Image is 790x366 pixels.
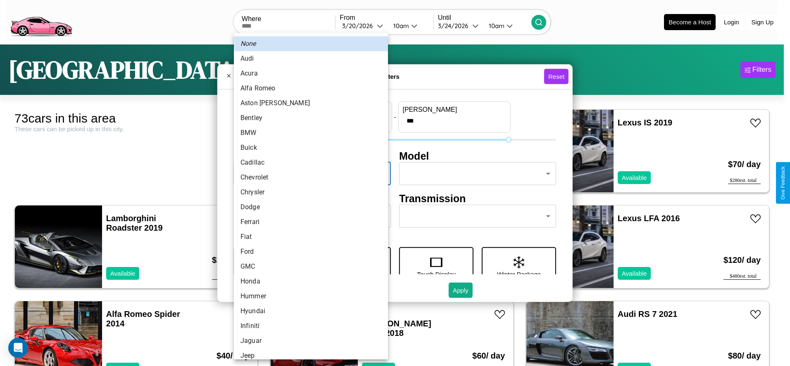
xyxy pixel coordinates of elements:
li: Fiat [234,229,388,244]
li: Dodge [234,200,388,215]
li: Chrysler [234,185,388,200]
li: GMC [234,259,388,274]
div: Give Feedback [780,166,786,200]
div: Open Intercom Messenger [8,338,28,358]
li: Audi [234,51,388,66]
li: Acura [234,66,388,81]
li: Alfa Romeo [234,81,388,96]
li: Hummer [234,289,388,304]
li: Honda [234,274,388,289]
li: Cadillac [234,155,388,170]
li: Ferrari [234,215,388,229]
li: Ford [234,244,388,259]
li: Jeep [234,348,388,363]
li: Bentley [234,111,388,125]
em: None [240,39,256,49]
li: BMW [234,125,388,140]
li: Jaguar [234,333,388,348]
li: Chevrolet [234,170,388,185]
li: Aston [PERSON_NAME] [234,96,388,111]
li: Hyundai [234,304,388,319]
li: Buick [234,140,388,155]
li: Infiniti [234,319,388,333]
